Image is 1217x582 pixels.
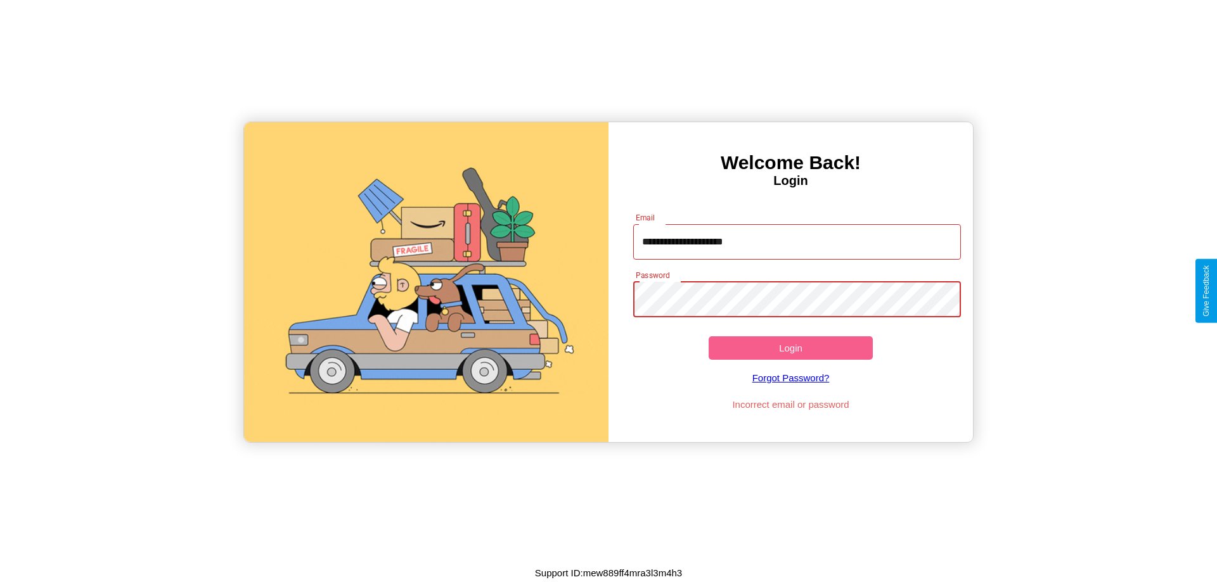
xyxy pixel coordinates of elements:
[608,174,973,188] h4: Login
[627,396,955,413] p: Incorrect email or password
[244,122,608,442] img: gif
[636,270,669,281] label: Password
[627,360,955,396] a: Forgot Password?
[608,152,973,174] h3: Welcome Back!
[636,212,655,223] label: Email
[709,336,873,360] button: Login
[535,564,682,581] p: Support ID: mew889ff4mra3l3m4h3
[1202,265,1211,317] div: Give Feedback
